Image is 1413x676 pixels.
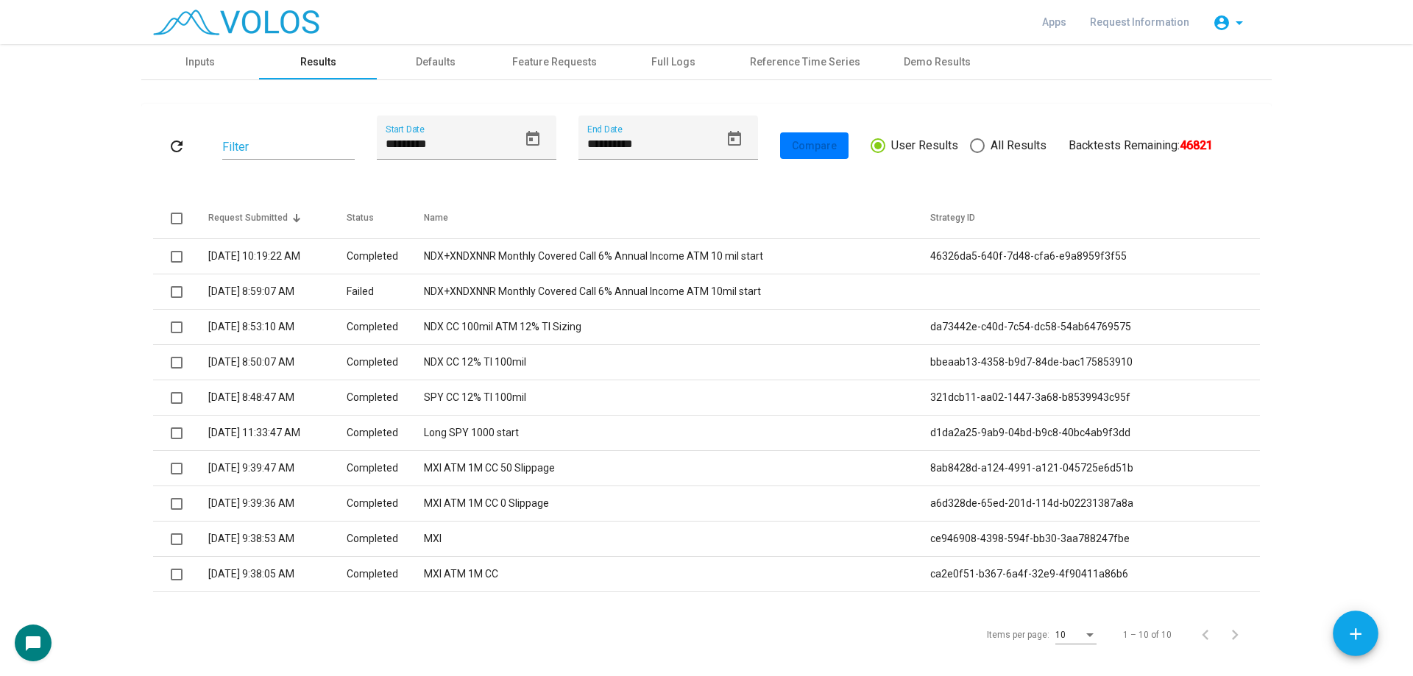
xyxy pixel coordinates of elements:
div: Feature Requests [512,54,597,70]
mat-icon: account_circle [1213,14,1230,32]
span: Request Information [1090,16,1189,28]
td: SPY CC 12% TI 100mil [424,380,930,416]
td: Completed [347,345,424,380]
a: Apps [1030,9,1078,35]
td: a6d328de-65ed-201d-114d-b02231387a8a [930,486,1260,522]
td: NDX+XNDXNNR Monthly Covered Call 6% Annual Income ATM 10mil start [424,274,930,310]
mat-select: Items per page: [1055,630,1097,641]
div: Full Logs [651,54,695,70]
td: [DATE] 10:19:22 AM [208,239,347,274]
span: Compare [792,140,837,152]
td: MXI ATM 1M CC [424,557,930,592]
div: Status [347,211,374,224]
td: NDX+XNDXNNR Monthly Covered Call 6% Annual Income ATM 10 mil start [424,239,930,274]
td: NDX CC 100mil ATM 12% TI Sizing [424,310,930,345]
div: Reference Time Series [750,54,860,70]
td: Completed [347,522,424,557]
td: MXI ATM 1M CC 0 Slippage [424,486,930,522]
td: ce946908-4398-594f-bb30-3aa788247fbe [930,522,1260,557]
td: 8ab8428d-a124-4991-a121-045725e6d51b [930,451,1260,486]
td: d1da2a25-9ab9-04bd-b9c8-40bc4ab9f3dd [930,416,1260,451]
span: Apps [1042,16,1066,28]
mat-icon: add [1346,625,1365,644]
td: 46326da5-640f-7d48-cfa6-e9a8959f3f55 [930,239,1260,274]
button: Open calendar [720,124,749,154]
div: Status [347,211,424,224]
mat-icon: chat_bubble [24,635,42,652]
button: Open calendar [518,124,548,154]
td: [DATE] 8:53:10 AM [208,310,347,345]
button: Next page [1225,620,1254,650]
td: Long SPY 1000 start [424,416,930,451]
div: Strategy ID [930,211,975,224]
div: Request Submitted [208,211,288,224]
div: Items per page: [987,628,1049,641]
td: [DATE] 9:38:53 AM [208,522,347,557]
div: Name [424,211,930,224]
a: Request Information [1078,9,1201,35]
td: 321dcb11-aa02-1447-3a68-b8539943c95f [930,380,1260,416]
td: Completed [347,380,424,416]
mat-icon: refresh [168,138,185,155]
div: Defaults [416,54,456,70]
span: User Results [885,137,958,154]
td: da73442e-c40d-7c54-dc58-54ab64769575 [930,310,1260,345]
button: Previous page [1195,620,1225,650]
td: [DATE] 9:39:36 AM [208,486,347,522]
td: [DATE] 8:59:07 AM [208,274,347,310]
td: [DATE] 8:50:07 AM [208,345,347,380]
td: Completed [347,239,424,274]
div: Request Submitted [208,211,347,224]
div: Results [300,54,336,70]
div: Backtests Remaining: [1069,137,1213,154]
b: 46821 [1180,138,1213,152]
td: Completed [347,557,424,592]
td: [DATE] 8:48:47 AM [208,380,347,416]
td: Completed [347,451,424,486]
td: Failed [347,274,424,310]
td: [DATE] 9:39:47 AM [208,451,347,486]
div: Demo Results [904,54,971,70]
span: All Results [985,137,1047,154]
td: MXI ATM 1M CC 50 Slippage [424,451,930,486]
div: 1 – 10 of 10 [1123,628,1172,641]
td: NDX CC 12% TI 100mil [424,345,930,380]
td: Completed [347,486,424,522]
div: Inputs [185,54,215,70]
td: bbeaab13-4358-b9d7-84de-bac175853910 [930,345,1260,380]
td: ca2e0f51-b367-6a4f-32e9-4f90411a86b6 [930,557,1260,592]
div: Strategy ID [930,211,1242,224]
td: [DATE] 11:33:47 AM [208,416,347,451]
button: Add icon [1333,611,1378,656]
div: Name [424,211,448,224]
span: 10 [1055,630,1066,640]
mat-icon: arrow_drop_down [1230,14,1248,32]
td: [DATE] 9:38:05 AM [208,557,347,592]
td: MXI [424,522,930,557]
button: Compare [780,132,849,159]
td: Completed [347,310,424,345]
td: Completed [347,416,424,451]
